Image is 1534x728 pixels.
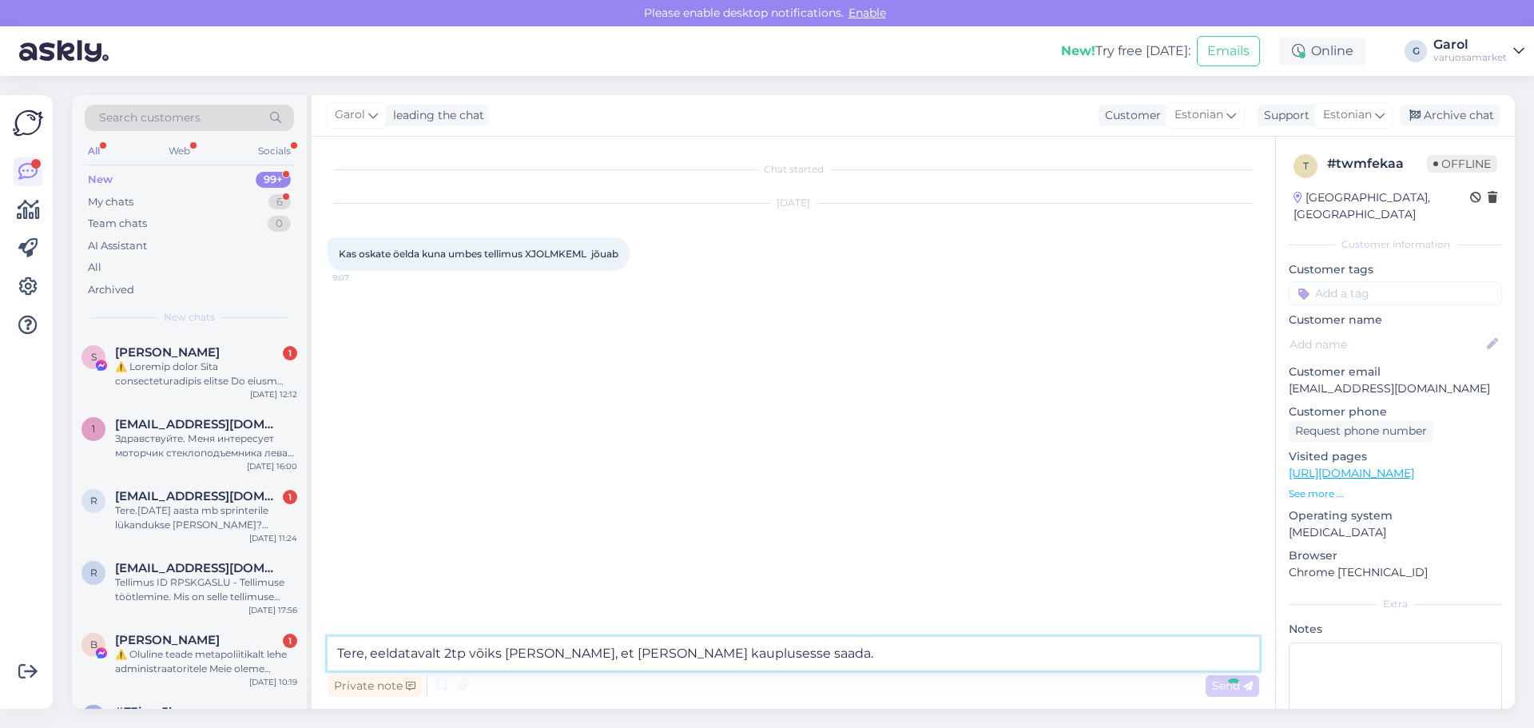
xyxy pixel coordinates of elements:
span: B [90,638,97,650]
div: New [88,172,113,188]
span: #73izxz5b [115,705,177,719]
div: ⚠️ Loremip dolor Sita consecteturadipis elitse Do eiusm Temp incididuntut laboreet. Dolorem aliqu... [115,360,297,388]
div: Request phone number [1289,420,1433,442]
div: G [1405,40,1427,62]
div: 1 [283,346,297,360]
p: Customer name [1289,312,1502,328]
p: [MEDICAL_DATA] [1289,524,1502,541]
p: See more ... [1289,487,1502,501]
span: Sandra Bruno [115,345,220,360]
div: Archive chat [1400,105,1500,126]
p: Chrome [TECHNICAL_ID] [1289,564,1502,581]
div: [DATE] 10:19 [249,676,297,688]
div: 6 [268,194,291,210]
span: 9:07 [332,272,392,284]
button: Emails [1197,36,1260,66]
div: Team chats [88,216,147,232]
div: Tellimus ID RPSKGASLU - Tellimuse töötlemine. Mis on selle tellimuse eeldatav tarne, pidi olema 1... [115,575,297,604]
p: Notes [1289,621,1502,638]
span: Kas oskate öelda kuna umbes tellimus XJOLMKEML jõuab [339,248,618,260]
div: 99+ [256,172,291,188]
div: varuosamarket [1433,51,1507,64]
span: 1 [92,423,95,435]
span: raulvolt@gmail.com [115,561,281,575]
div: Support [1258,107,1309,124]
div: Online [1279,37,1366,66]
span: 1984andrei.v@gmail.com [115,417,281,432]
div: leading the chat [387,107,484,124]
div: AI Assistant [88,238,147,254]
span: New chats [164,310,215,324]
div: [DATE] 17:56 [248,604,297,616]
input: Add a tag [1289,281,1502,305]
p: Operating system [1289,507,1502,524]
div: My chats [88,194,133,210]
a: [URL][DOMAIN_NAME] [1289,466,1414,480]
span: Garol [335,106,365,124]
span: t [1303,160,1309,172]
div: 0 [268,216,291,232]
p: Customer email [1289,364,1502,380]
span: Offline [1427,155,1497,173]
div: All [85,141,103,161]
div: [DATE] 11:24 [249,532,297,544]
input: Add name [1290,336,1484,353]
div: Chat started [328,162,1259,177]
p: Browser [1289,547,1502,564]
div: # twmfekaa [1327,154,1427,173]
div: [DATE] [328,196,1259,210]
div: Extra [1289,597,1502,611]
div: [DATE] 16:00 [247,460,297,472]
span: r [90,567,97,579]
div: Web [165,141,193,161]
img: Askly Logo [13,108,43,138]
div: 1 [283,634,297,648]
div: [GEOGRAPHIC_DATA], [GEOGRAPHIC_DATA] [1294,189,1470,223]
span: Estonian [1174,106,1223,124]
div: Try free [DATE]: [1061,42,1190,61]
div: 1 [283,490,297,504]
div: Customer information [1289,237,1502,252]
div: Здравствуйте. Меня интересует моторчик стеклоподъемника левая сторона. Машина ford transit custom... [115,432,297,460]
div: Tere.[DATE] aasta mb sprinterile lükandukse [PERSON_NAME]?parempoolset [115,503,297,532]
div: Socials [255,141,294,161]
span: S [91,351,97,363]
p: Customer phone [1289,404,1502,420]
div: All [88,260,101,276]
div: Customer [1099,107,1161,124]
p: Customer tags [1289,261,1502,278]
div: Garol [1433,38,1507,51]
span: Estonian [1323,106,1372,124]
span: Search customers [99,109,201,126]
div: [DATE] 12:12 [250,388,297,400]
b: New! [1061,43,1095,58]
div: Archived [88,282,134,298]
span: ralftammist@gmail.com [115,489,281,503]
p: [EMAIL_ADDRESS][DOMAIN_NAME] [1289,380,1502,397]
span: Bakary Koné [115,633,220,647]
span: r [90,495,97,507]
span: Enable [844,6,891,20]
div: ⚠️ Oluline teade metapoliitikalt lehe administraatoritele Meie oleme metapoliitika tugimeeskond. ... [115,647,297,676]
p: Visited pages [1289,448,1502,465]
a: Garolvaruosamarket [1433,38,1524,64]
